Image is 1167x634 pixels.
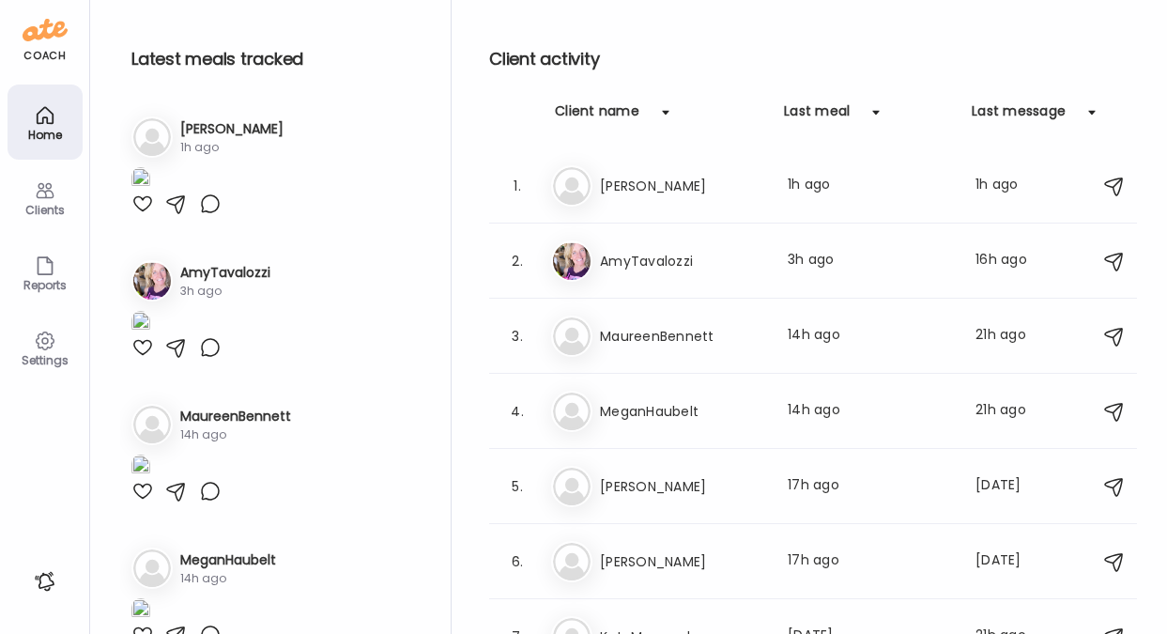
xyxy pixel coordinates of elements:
[600,400,765,423] h3: MeganHaubelt
[23,15,68,45] img: ate
[180,407,291,426] h3: MaureenBennett
[133,262,171,300] img: avatars%2FgqR1SDnW9VVi3Upy54wxYxxnK7x1
[600,325,765,348] h3: MaureenBennett
[131,455,150,480] img: images%2Fqk1UMNShLscvHbxrvy1CHX4G3og2%2FqpG107WBf5XWShz1tTfM%2F3SnPItu8FuoFbFJRl0jG_1080
[788,550,953,573] div: 17h ago
[975,325,1049,348] div: 21h ago
[975,475,1049,498] div: [DATE]
[975,175,1049,197] div: 1h ago
[11,204,79,216] div: Clients
[506,250,529,272] div: 2.
[788,475,953,498] div: 17h ago
[133,118,171,156] img: bg-avatar-default.svg
[788,325,953,348] div: 14h ago
[975,400,1049,423] div: 21h ago
[180,263,270,283] h3: AmyTavalozzi
[489,45,1137,73] h2: Client activity
[553,317,591,355] img: bg-avatar-default.svg
[600,250,765,272] h3: AmyTavalozzi
[11,279,79,291] div: Reports
[788,175,953,197] div: 1h ago
[506,400,529,423] div: 4.
[11,354,79,366] div: Settings
[506,475,529,498] div: 5.
[131,598,150,624] img: images%2FGpYLLE1rqVgMxj7323ap5oIcjVc2%2F3ITG6yrmsf5FzZA8oqiX%2FJVk05QBXJQKbLrtd93gO_1080
[133,406,171,443] img: bg-avatar-default.svg
[180,426,291,443] div: 14h ago
[23,48,66,64] div: coach
[784,101,850,131] div: Last meal
[788,400,953,423] div: 14h ago
[180,119,284,139] h3: [PERSON_NAME]
[131,45,421,73] h2: Latest meals tracked
[553,468,591,505] img: bg-avatar-default.svg
[553,543,591,580] img: bg-avatar-default.svg
[180,550,276,570] h3: MeganHaubelt
[131,167,150,193] img: images%2FK2XoawMWflVYQMcY0by6OjUfzZh2%2F0BI0HmY4d4K4Nvm7EnW9%2Fxxn4RzyVu22IuEzmK0cr_1080
[11,129,79,141] div: Home
[600,475,765,498] h3: [PERSON_NAME]
[506,550,529,573] div: 6.
[975,250,1049,272] div: 16h ago
[788,250,953,272] div: 3h ago
[600,175,765,197] h3: [PERSON_NAME]
[131,311,150,336] img: images%2FgqR1SDnW9VVi3Upy54wxYxxnK7x1%2FK0iInG5MY4ChkoJI5qEH%2FqCZmT1Oz7BramNV9bvpl_1080
[180,283,270,300] div: 3h ago
[180,139,284,156] div: 1h ago
[975,550,1049,573] div: [DATE]
[133,549,171,587] img: bg-avatar-default.svg
[972,101,1066,131] div: Last message
[553,393,591,430] img: bg-avatar-default.svg
[555,101,639,131] div: Client name
[600,550,765,573] h3: [PERSON_NAME]
[180,570,276,587] div: 14h ago
[553,242,591,280] img: avatars%2FgqR1SDnW9VVi3Upy54wxYxxnK7x1
[553,167,591,205] img: bg-avatar-default.svg
[506,175,529,197] div: 1.
[506,325,529,348] div: 3.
